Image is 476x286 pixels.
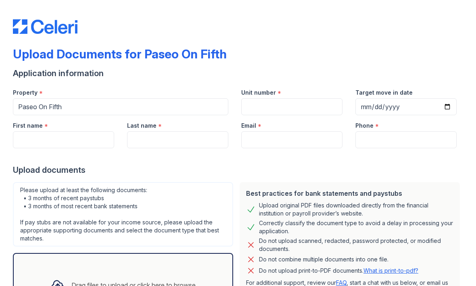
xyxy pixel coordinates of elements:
a: What is print-to-pdf? [363,267,418,274]
div: Upload Documents for Paseo On Fifth [13,47,227,61]
div: Application information [13,68,463,79]
div: Best practices for bank statements and paystubs [246,189,453,198]
label: Unit number [241,89,276,97]
div: Do not combine multiple documents into one file. [259,255,388,264]
div: Upload documents [13,164,463,176]
div: Correctly classify the document type to avoid a delay in processing your application. [259,219,453,235]
label: Target move in date [355,89,413,97]
img: CE_Logo_Blue-a8612792a0a2168367f1c8372b55b34899dd931a85d93a1a3d3e32e68fde9ad4.png [13,19,77,34]
label: Property [13,89,38,97]
div: Please upload at least the following documents: • 3 months of recent paystubs • 3 months of most ... [13,182,233,247]
iframe: chat widget [442,254,468,278]
label: Email [241,122,256,130]
p: Do not upload print-to-PDF documents. [259,267,418,275]
label: First name [13,122,43,130]
label: Last name [127,122,157,130]
a: FAQ [336,279,347,286]
label: Phone [355,122,374,130]
div: Do not upload scanned, redacted, password protected, or modified documents. [259,237,453,253]
div: Upload original PDF files downloaded directly from the financial institution or payroll provider’... [259,201,453,218]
